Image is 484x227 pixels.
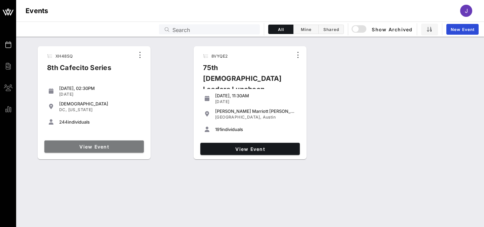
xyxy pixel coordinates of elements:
[297,27,314,32] span: Mine
[465,7,468,14] span: J
[55,54,73,59] span: XH48SQ
[323,27,339,32] span: Shared
[26,5,48,16] h1: Events
[460,5,472,17] div: J
[273,27,289,32] span: All
[263,115,276,120] span: Austin
[319,25,344,34] button: Shared
[215,99,297,104] div: [DATE]
[215,93,297,98] div: [DATE], 11:30AM
[293,25,319,34] button: Mine
[211,54,228,59] span: 8VYQE2
[47,144,141,150] span: View Event
[215,108,297,114] div: [PERSON_NAME] Marriott [PERSON_NAME]
[42,62,117,78] div: 8th Cafecito Series
[59,86,141,91] div: [DATE], 02:30PM
[44,140,144,153] a: View Event
[200,143,300,155] a: View Event
[215,115,261,120] span: [GEOGRAPHIC_DATA],
[268,25,293,34] button: All
[352,23,413,35] button: Show Archived
[59,101,141,106] div: [DEMOGRAPHIC_DATA]
[198,62,292,111] div: 75th [DEMOGRAPHIC_DATA] Leaders Luncheon Series
[353,25,412,33] span: Show Archived
[215,127,221,132] span: 191
[59,92,141,97] div: [DATE]
[450,27,475,32] span: New Event
[59,119,141,125] div: individuals
[68,107,93,112] span: [US_STATE]
[203,146,297,152] span: View Event
[59,119,68,125] span: 244
[215,127,297,132] div: individuals
[59,107,67,112] span: DC,
[446,24,479,35] a: New Event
